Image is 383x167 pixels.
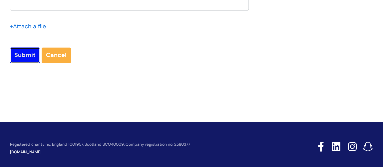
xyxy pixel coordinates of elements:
[10,22,13,30] span: +
[10,142,280,147] p: Registered charity no. England 1001957, Scotland SCO40009. Company registration no. 2580377
[10,21,50,32] div: Attach a file
[10,47,40,63] input: Submit
[42,47,71,63] a: Cancel
[10,149,42,155] a: [DOMAIN_NAME]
